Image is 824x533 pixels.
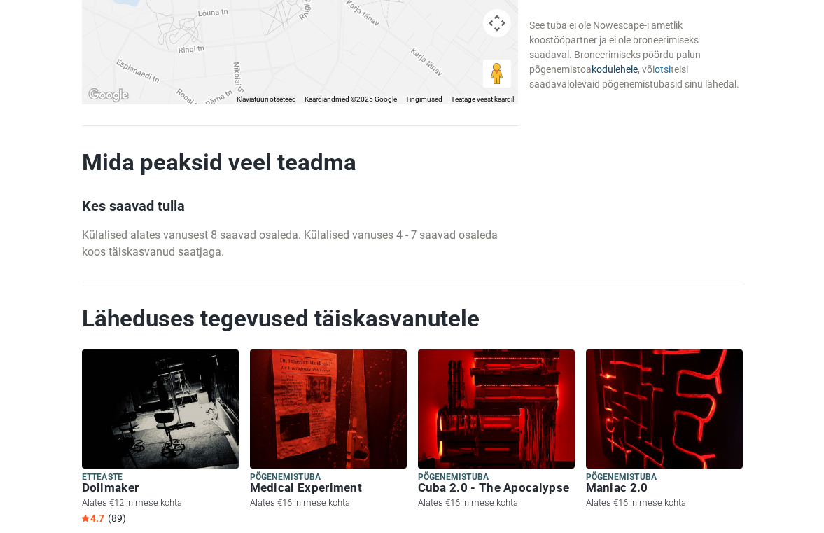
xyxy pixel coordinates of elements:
p: Külalised alates vanusest 8 saavad osaleda. Külalised vanuses 4 - 7 saavad osaleda koos täiskasva... [82,227,519,261]
a: Põgenemistuba Medical Experiment Alates €16 inimese kohta [250,349,407,512]
p: Alates €16 inimese kohta [586,497,743,509]
h5: Põgenemistuba [250,471,407,483]
p: Alates €16 inimese kohta [250,497,407,509]
div: See tuba ei ole Nowescape-i ametlik koostööpartner ja ei ole broneerimiseks saadaval. Broneerimis... [529,18,742,92]
a: Tingimused (avaneb uuel vahekaardil) [405,95,442,103]
p: Alates €16 inimese kohta [418,497,575,509]
a: Põgenemistuba Cuba 2.0 - The Apocalypse Alates €16 inimese kohta [418,349,575,512]
h2: Mida peaksid veel teadma [82,148,519,176]
h5: Põgenemistuba [586,471,743,483]
span: 4.7 [82,513,104,524]
a: kodulehele [592,64,638,75]
img: Google [85,86,132,104]
a: Teatage veast kaardil [451,95,514,103]
h6: Cuba 2.0 - The Apocalypse [418,480,575,495]
span: (89) [108,513,126,524]
h2: Läheduses tegevused täiskasvanutele [82,305,743,333]
p: Alates €12 inimese kohta [82,497,239,509]
h6: Maniac 2.0 [586,480,743,495]
a: Etteaste Dollmaker Alates €12 inimese kohta 4.7 (89) [82,349,239,527]
h5: Põgenemistuba [418,471,575,483]
button: Tänavavaate avamiseks lohistage abimees kaardile [483,60,511,88]
h6: Medical Experiment [250,480,407,495]
h6: Dollmaker [82,480,239,495]
span: Kaardiandmed ©2025 Google [305,95,397,103]
a: Google Mapsis selle piirkonna avamine (avaneb uues aknas) [85,86,132,104]
a: otsi [655,64,671,75]
h3: Kes saavad tulla [82,198,519,214]
button: Klaviatuuri otseteed [237,95,296,104]
h5: Etteaste [82,471,239,483]
button: Kaardikaamera juhtnupud [483,9,511,37]
a: Põgenemistuba Maniac 2.0 Alates €16 inimese kohta [586,349,743,512]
